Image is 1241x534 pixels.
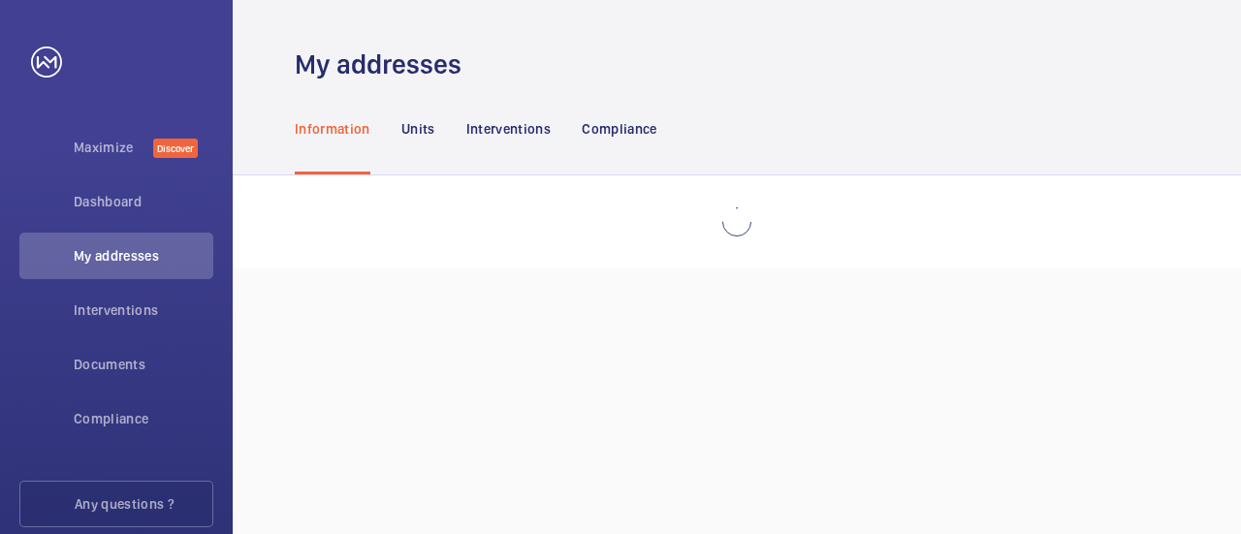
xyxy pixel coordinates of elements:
span: Compliance [74,409,213,428]
h1: My addresses [295,47,461,82]
span: Documents [74,355,213,374]
span: Discover [153,139,198,158]
span: Any questions ? [75,494,212,514]
span: Dashboard [74,192,213,211]
p: Information [295,119,370,139]
p: Compliance [582,119,657,139]
span: Maximize [74,138,153,157]
p: Units [401,119,435,139]
span: My addresses [74,246,213,266]
p: Interventions [466,119,552,139]
span: Interventions [74,300,213,320]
